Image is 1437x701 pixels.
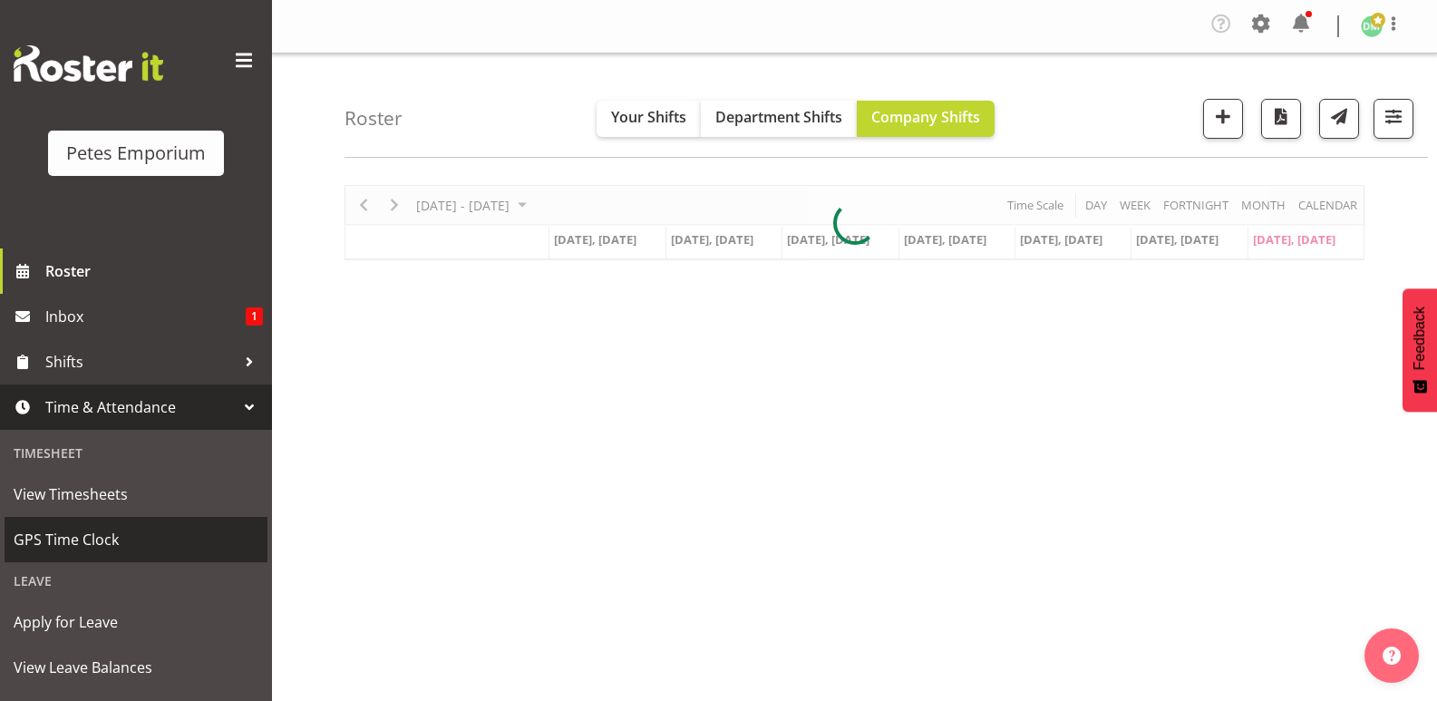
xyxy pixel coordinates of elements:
[1319,99,1359,139] button: Send a list of all shifts for the selected filtered period to all rostered employees.
[45,348,236,375] span: Shifts
[5,472,267,517] a: View Timesheets
[45,258,263,285] span: Roster
[14,654,258,681] span: View Leave Balances
[14,526,258,553] span: GPS Time Clock
[715,107,842,127] span: Department Shifts
[66,140,206,167] div: Petes Emporium
[1383,647,1401,665] img: help-xxl-2.png
[5,434,267,472] div: Timesheet
[14,481,258,508] span: View Timesheets
[1374,99,1413,139] button: Filter Shifts
[1412,307,1428,370] span: Feedback
[5,599,267,645] a: Apply for Leave
[1403,288,1437,412] button: Feedback - Show survey
[45,394,236,421] span: Time & Attendance
[5,562,267,599] div: Leave
[1203,99,1243,139] button: Add a new shift
[5,645,267,690] a: View Leave Balances
[246,307,263,326] span: 1
[701,101,857,137] button: Department Shifts
[857,101,995,137] button: Company Shifts
[597,101,701,137] button: Your Shifts
[345,108,403,129] h4: Roster
[45,303,246,330] span: Inbox
[1361,15,1383,37] img: david-mcauley697.jpg
[14,609,258,636] span: Apply for Leave
[611,107,686,127] span: Your Shifts
[5,517,267,562] a: GPS Time Clock
[871,107,980,127] span: Company Shifts
[14,45,163,82] img: Rosterit website logo
[1261,99,1301,139] button: Download a PDF of the roster according to the set date range.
